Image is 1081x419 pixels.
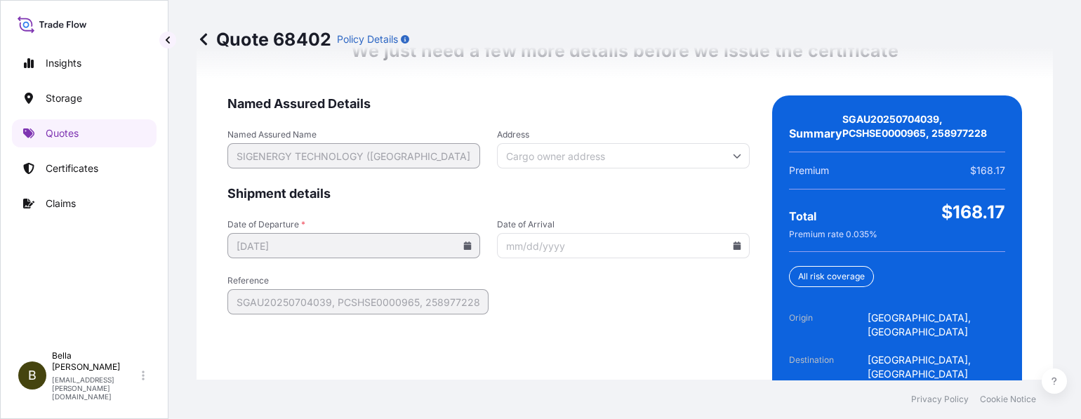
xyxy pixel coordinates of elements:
[497,219,750,230] span: Date of Arrival
[941,201,1005,223] span: $168.17
[789,311,868,339] span: Origin
[789,164,829,178] span: Premium
[227,289,489,314] input: Your internal reference
[789,266,874,287] div: All risk coverage
[497,233,750,258] input: mm/dd/yyyy
[12,154,157,182] a: Certificates
[46,126,79,140] p: Quotes
[28,368,37,383] span: B
[337,32,398,46] p: Policy Details
[911,394,969,405] a: Privacy Policy
[789,353,868,381] span: Destination
[52,350,139,373] p: Bella [PERSON_NAME]
[789,209,816,223] span: Total
[227,129,480,140] span: Named Assured Name
[868,311,1005,339] span: [GEOGRAPHIC_DATA], [GEOGRAPHIC_DATA]
[227,95,750,112] span: Named Assured Details
[227,275,489,286] span: Reference
[227,233,480,258] input: mm/dd/yyyy
[12,49,157,77] a: Insights
[842,112,1005,140] span: SGAU20250704039, PCSHSE0000965, 258977228
[497,143,750,168] input: Cargo owner address
[52,375,139,401] p: [EMAIL_ADDRESS][PERSON_NAME][DOMAIN_NAME]
[46,56,81,70] p: Insights
[980,394,1036,405] a: Cookie Notice
[789,229,877,240] span: Premium rate 0.035 %
[46,197,76,211] p: Claims
[12,84,157,112] a: Storage
[46,91,82,105] p: Storage
[970,164,1005,178] span: $168.17
[497,129,750,140] span: Address
[227,185,750,202] span: Shipment details
[868,353,1005,381] span: [GEOGRAPHIC_DATA], [GEOGRAPHIC_DATA]
[46,161,98,175] p: Certificates
[12,189,157,218] a: Claims
[12,119,157,147] a: Quotes
[227,219,480,230] span: Date of Departure
[197,28,331,51] p: Quote 68402
[789,126,842,140] span: Summary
